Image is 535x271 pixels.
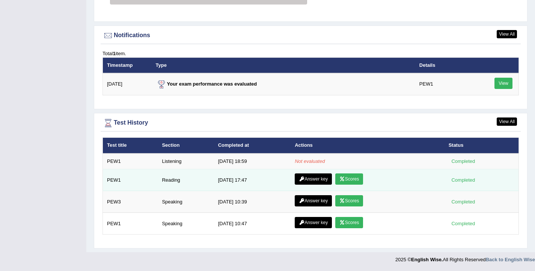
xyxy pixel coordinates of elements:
a: View [494,78,512,89]
a: Scores [335,195,363,206]
th: Section [158,138,214,154]
td: Reading [158,169,214,191]
td: PEW1 [103,213,158,235]
td: Listening [158,154,214,169]
div: Completed [449,198,478,206]
td: PEW1 [103,154,158,169]
div: 2025 © All Rights Reserved [395,252,535,263]
div: Notifications [102,30,519,41]
td: [DATE] 18:59 [214,154,291,169]
strong: Your exam performance was evaluated [156,81,257,87]
div: Completed [449,220,478,227]
a: Answer key [295,217,332,228]
td: Speaking [158,213,214,235]
a: View All [497,117,517,126]
a: View All [497,30,517,38]
td: [DATE] [103,73,152,95]
a: Scores [335,217,363,228]
td: PEW3 [103,191,158,213]
th: Timestamp [103,57,152,73]
div: Completed [449,176,478,184]
a: Answer key [295,195,332,206]
a: Scores [335,173,363,185]
b: 1 [113,51,115,56]
td: PEW1 [415,73,474,95]
td: Speaking [158,191,214,213]
strong: English Wise. [411,257,443,262]
th: Test title [103,138,158,154]
a: Back to English Wise [486,257,535,262]
div: Total item. [102,50,519,57]
th: Completed at [214,138,291,154]
th: Type [152,57,415,73]
div: Completed [449,157,478,165]
a: Answer key [295,173,332,185]
td: [DATE] 10:47 [214,213,291,235]
th: Details [415,57,474,73]
div: Test History [102,117,519,129]
td: [DATE] 17:47 [214,169,291,191]
td: [DATE] 10:39 [214,191,291,213]
th: Status [445,138,519,154]
td: PEW1 [103,169,158,191]
th: Actions [291,138,444,154]
em: Not evaluated [295,158,325,164]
